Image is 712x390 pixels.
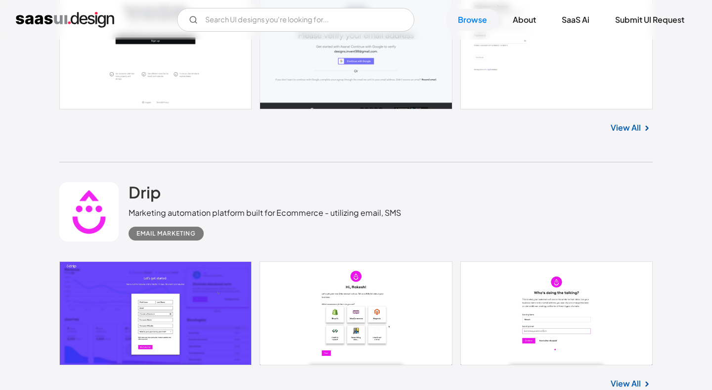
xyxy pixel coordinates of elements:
[611,378,641,390] a: View All
[129,207,401,219] div: Marketing automation platform built for Ecommerce - utilizing email, SMS
[603,9,696,31] a: Submit UI Request
[501,9,548,31] a: About
[129,182,161,202] h2: Drip
[611,122,641,134] a: View All
[177,8,414,32] form: Email Form
[446,9,499,31] a: Browse
[550,9,601,31] a: SaaS Ai
[136,228,196,240] div: Email Marketing
[129,182,161,207] a: Drip
[16,12,114,28] a: home
[177,8,414,32] input: Search UI designs you're looking for...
